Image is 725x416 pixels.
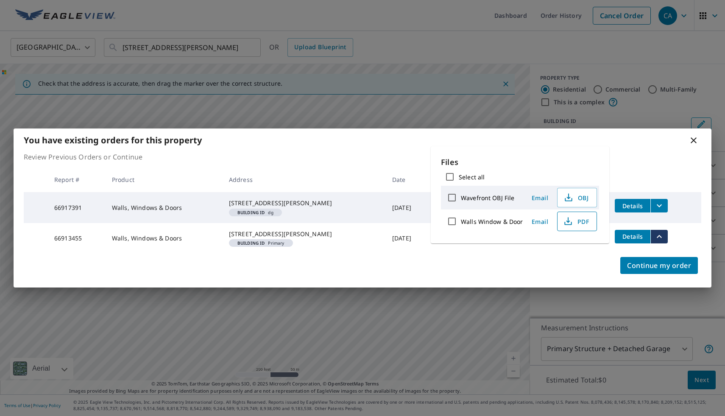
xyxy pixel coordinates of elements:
button: Email [527,191,554,204]
th: Report # [47,167,105,192]
span: Primary [232,241,290,245]
button: detailsBtn-66913455 [615,230,650,243]
span: OBJ [563,193,590,203]
td: 66913455 [47,223,105,254]
button: detailsBtn-66917391 [615,199,650,212]
span: Continue my order [627,260,691,271]
p: Review Previous Orders or Continue [24,152,701,162]
button: OBJ [557,188,597,207]
em: Building ID [237,210,265,215]
td: [DATE] [385,192,431,223]
div: [STREET_ADDRESS][PERSON_NAME] [229,199,379,207]
b: You have existing orders for this property [24,134,202,146]
th: Date [385,167,431,192]
button: PDF [557,212,597,231]
button: Email [527,215,554,228]
td: [DATE] [385,223,431,254]
label: Wavefront OBJ File [461,194,514,202]
span: Details [620,202,645,210]
label: Select all [459,173,485,181]
em: Building ID [237,241,265,245]
span: dg [232,210,279,215]
span: Email [530,218,550,226]
button: Continue my order [620,257,698,274]
label: Walls Window & Door [461,218,523,226]
button: filesDropdownBtn-66917391 [650,199,668,212]
p: Files [441,156,599,168]
td: Walls, Windows & Doors [105,223,222,254]
th: Product [105,167,222,192]
td: Walls, Windows & Doors [105,192,222,223]
div: [STREET_ADDRESS][PERSON_NAME] [229,230,379,238]
span: Details [620,232,645,240]
span: PDF [563,216,590,226]
th: Address [222,167,385,192]
td: 66917391 [47,192,105,223]
span: Email [530,194,550,202]
button: filesDropdownBtn-66913455 [650,230,668,243]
